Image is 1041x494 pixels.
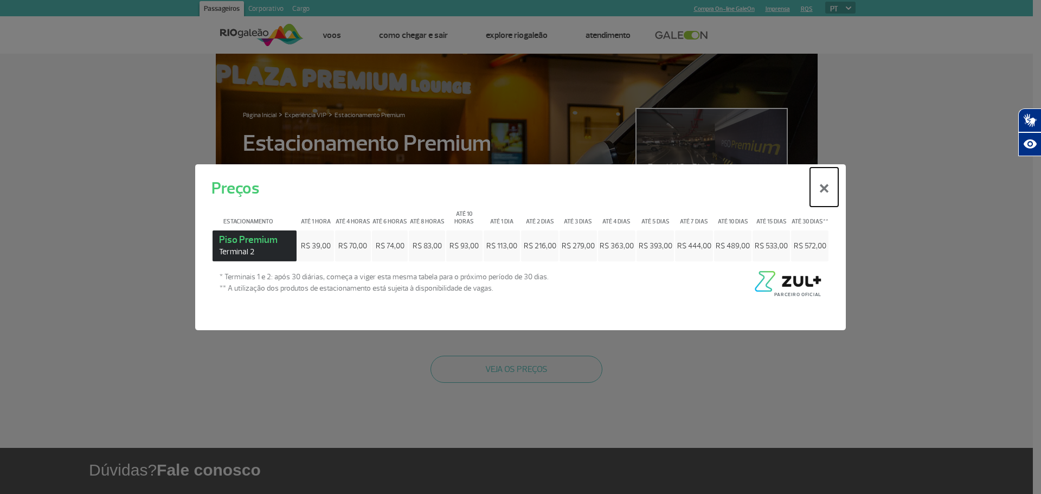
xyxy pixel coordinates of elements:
th: Até 4 dias [598,201,636,229]
button: Abrir tradutor de língua de sinais. [1018,108,1041,132]
span: R$ 74,00 [376,241,404,250]
span: R$ 533,00 [755,241,788,250]
span: Parceiro Oficial [774,292,821,298]
th: Até 1 dia [484,201,520,229]
span: * Terminais 1 e 2: após 30 diárias, começa a viger esta mesma tabela para o próximo período de 30... [220,271,549,283]
th: Até 2 dias [521,201,558,229]
th: Até 15 dias [753,201,790,229]
th: Até 6 horas [372,201,408,229]
span: R$ 70,00 [338,241,367,250]
span: R$ 83,00 [413,241,442,250]
img: logo-zul-black.png [752,271,821,292]
th: Estacionamento [213,201,297,229]
span: R$ 444,00 [677,241,711,250]
th: Até 10 dias [714,201,752,229]
span: R$ 216,00 [524,241,556,250]
h5: Preços [211,176,259,200]
span: ** A utilização dos produtos de estacionamento está sujeita à disponibilidade de vagas. [220,283,549,294]
strong: Piso Premium [219,233,290,257]
span: Terminal 2 [219,247,290,257]
th: Até 1 hora [298,201,334,229]
span: R$ 572,00 [794,241,826,250]
th: Até 5 dias [637,201,674,229]
th: Até 10 horas [446,201,483,229]
th: Até 30 dias** [791,201,828,229]
th: Até 7 dias [675,201,713,229]
span: R$ 39,00 [301,241,331,250]
button: Abrir recursos assistivos. [1018,132,1041,156]
th: Até 8 horas [409,201,445,229]
button: Close [810,167,838,206]
span: R$ 113,00 [486,241,517,250]
span: R$ 489,00 [716,241,750,250]
th: Até 3 dias [560,201,597,229]
th: Até 4 horas [335,201,371,229]
span: R$ 363,00 [600,241,634,250]
span: R$ 279,00 [562,241,595,250]
div: Plugin de acessibilidade da Hand Talk. [1018,108,1041,156]
span: R$ 93,00 [449,241,479,250]
span: R$ 393,00 [639,241,672,250]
